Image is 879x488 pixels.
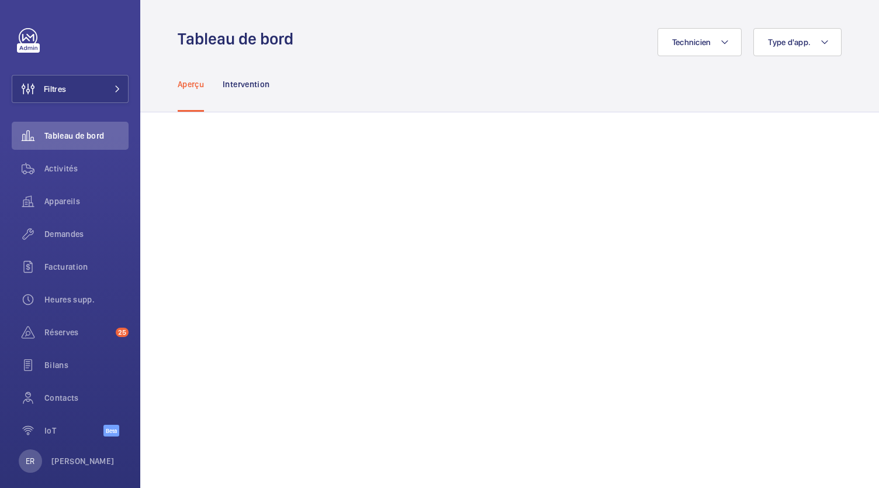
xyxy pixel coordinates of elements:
span: Heures supp. [44,294,129,305]
p: Intervention [223,78,269,90]
span: Beta [103,425,119,437]
p: [PERSON_NAME] [51,455,115,467]
span: 25 [116,328,129,337]
p: ER [26,455,34,467]
span: Contacts [44,392,129,404]
span: Bilans [44,359,129,371]
button: Type d'app. [753,28,842,56]
span: Facturation [44,261,129,273]
span: Demandes [44,228,129,240]
span: Activités [44,163,129,174]
span: Appareils [44,195,129,207]
span: Tableau de bord [44,130,129,142]
span: Type d'app. [768,37,811,47]
button: Filtres [12,75,129,103]
span: Réserves [44,327,111,338]
p: Aperçu [178,78,204,90]
span: IoT [44,425,103,437]
span: Filtres [44,83,66,95]
h1: Tableau de bord [178,28,300,50]
button: Technicien [657,28,742,56]
span: Technicien [672,37,711,47]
